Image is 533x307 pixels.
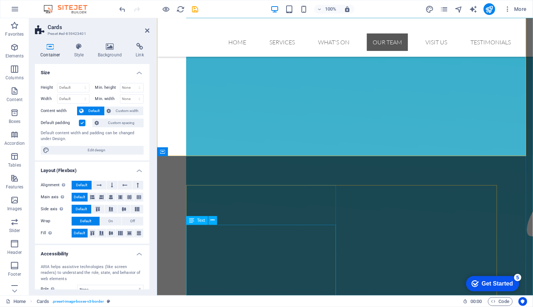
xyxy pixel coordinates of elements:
[41,205,72,214] label: Side axis
[92,119,144,127] button: Custom spacing
[48,31,135,37] h3: Preset #ed-859423401
[176,5,185,13] button: reload
[69,43,92,58] h4: Style
[105,107,144,115] button: Custom width
[314,5,340,13] button: 100%
[41,107,77,115] label: Content width
[6,297,26,306] a: Click to cancel selection. Double-click to open Pages
[72,217,100,226] button: Default
[501,3,530,15] button: More
[9,228,20,234] p: Slider
[7,250,22,255] p: Header
[130,43,149,58] h4: Link
[76,181,87,190] span: Default
[86,107,102,115] span: Default
[118,5,127,13] button: undo
[72,181,92,190] button: Default
[41,217,72,226] label: Wrap
[504,5,527,13] span: More
[491,297,509,306] span: Code
[48,24,149,31] h2: Cards
[95,97,120,101] label: Min. width
[77,107,104,115] button: Default
[191,5,200,13] i: Save (Ctrl+S)
[197,218,205,223] span: Text
[191,5,200,13] button: save
[100,217,121,226] button: On
[325,5,337,13] h6: 100%
[37,297,49,306] span: Click to select. Double-click to edit
[113,107,141,115] span: Custom width
[8,162,21,168] p: Tables
[119,5,127,13] i: Undo: Change text (Ctrl+Z)
[41,146,144,155] button: Edit design
[463,297,482,306] h6: Session time
[42,5,96,13] img: Editor Logo
[4,140,25,146] p: Accordion
[41,130,144,142] div: Default content width and padding can be changed under Design.
[5,31,24,37] p: Favorites
[74,229,85,238] span: Default
[5,53,24,59] p: Elements
[35,43,69,58] h4: Container
[440,5,448,13] i: Pages (Ctrl+Alt+S)
[92,43,131,58] h4: Background
[162,5,171,13] button: Click here to leave preview mode and continue editing
[9,119,21,124] p: Boxes
[454,5,463,13] i: Navigator
[72,205,91,214] button: Default
[41,193,72,202] label: Main axis
[41,181,72,190] label: Alignment
[177,5,185,13] i: Reload page
[95,85,120,89] label: Min. height
[35,64,149,77] h4: Size
[7,206,22,212] p: Images
[35,162,149,175] h4: Layout (Flexbox)
[41,119,79,127] label: Default padding
[469,5,477,13] i: AI Writer
[488,297,513,306] button: Code
[21,8,53,15] div: Get Started
[425,5,434,13] i: Design (Ctrl+Alt+Y)
[122,217,143,226] button: Off
[107,299,110,303] i: This element is a customizable preset
[6,4,59,19] div: Get Started 5 items remaining, 0% complete
[52,297,104,306] span: . preset-image-boxes-v3-border
[470,297,482,306] span: 00 00
[7,97,23,103] p: Content
[72,193,88,202] button: Default
[41,284,56,293] span: Role
[41,264,144,282] div: ARIA helps assistive technologies (like screen readers) to understand the role, state, and behavi...
[72,229,88,238] button: Default
[440,5,449,13] button: pages
[485,5,493,13] i: Publish
[469,5,478,13] button: text_generator
[6,184,23,190] p: Features
[476,299,477,304] span: :
[74,193,85,202] span: Default
[108,217,113,226] span: On
[484,3,495,15] button: publish
[41,85,57,89] label: Height
[454,5,463,13] button: navigator
[52,146,141,155] span: Edit design
[101,119,141,127] span: Custom spacing
[76,205,87,214] span: Default
[425,5,434,13] button: design
[8,271,21,277] p: Footer
[41,97,57,101] label: Width
[35,245,149,258] h4: Accessibility
[41,229,72,238] label: Fill
[130,217,135,226] span: Off
[37,297,110,306] nav: breadcrumb
[5,75,24,81] p: Columns
[54,1,61,9] div: 5
[518,297,527,306] button: Usercentrics
[80,217,91,226] span: Default
[344,6,350,12] i: On resize automatically adjust zoom level to fit chosen device.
